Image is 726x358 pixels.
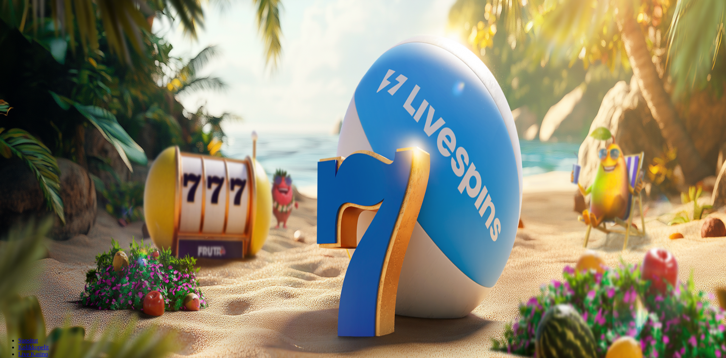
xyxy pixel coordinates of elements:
[18,351,48,357] a: Live Kasino
[18,344,49,350] a: Kolikkopelit
[18,337,38,344] a: Suositut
